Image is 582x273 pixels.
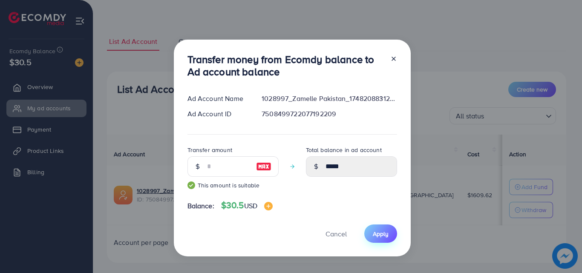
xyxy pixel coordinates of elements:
img: image [256,161,271,172]
span: Apply [373,230,389,238]
h4: $30.5 [221,200,273,211]
div: 1028997_Zamelle Pakistan_1748208831279 [255,94,403,103]
button: Apply [364,224,397,243]
label: Transfer amount [187,146,232,154]
div: 7508499722077192209 [255,109,403,119]
span: Cancel [326,229,347,239]
label: Total balance in ad account [306,146,382,154]
div: Ad Account ID [181,109,255,119]
img: image [264,202,273,210]
button: Cancel [315,224,357,243]
img: guide [187,181,195,189]
div: Ad Account Name [181,94,255,103]
h3: Transfer money from Ecomdy balance to Ad account balance [187,53,383,78]
span: Balance: [187,201,214,211]
span: USD [244,201,257,210]
small: This amount is suitable [187,181,279,190]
